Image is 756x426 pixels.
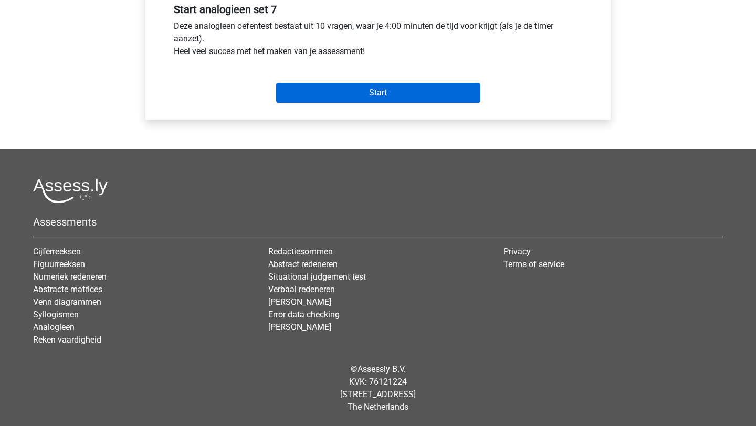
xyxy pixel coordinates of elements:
[358,364,406,374] a: Assessly B.V.
[166,20,590,62] div: Deze analogieen oefentest bestaat uit 10 vragen, waar je 4:00 minuten de tijd voor krijgt (als je...
[174,3,582,16] h5: Start analogieen set 7
[33,178,108,203] img: Assessly logo
[268,284,335,294] a: Verbaal redeneren
[33,247,81,257] a: Cijferreeksen
[268,259,338,269] a: Abstract redeneren
[503,259,564,269] a: Terms of service
[33,259,85,269] a: Figuurreeksen
[33,310,79,319] a: Syllogismen
[33,216,723,228] h5: Assessments
[33,322,75,332] a: Analogieen
[268,247,333,257] a: Redactiesommen
[268,322,331,332] a: [PERSON_NAME]
[25,355,731,422] div: © KVK: 76121224 [STREET_ADDRESS] The Netherlands
[268,297,331,307] a: [PERSON_NAME]
[33,297,101,307] a: Venn diagrammen
[268,310,340,319] a: Error data checking
[276,83,480,103] input: Start
[33,335,101,345] a: Reken vaardigheid
[33,284,102,294] a: Abstracte matrices
[268,272,366,282] a: Situational judgement test
[503,247,531,257] a: Privacy
[33,272,107,282] a: Numeriek redeneren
